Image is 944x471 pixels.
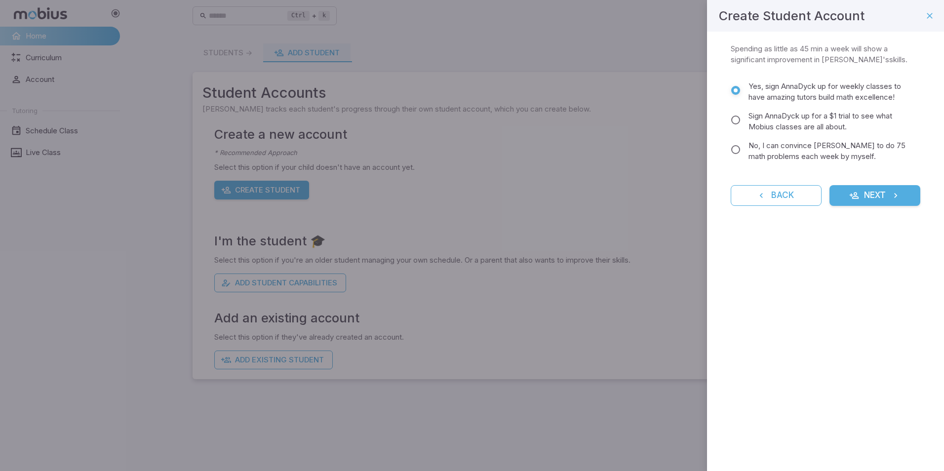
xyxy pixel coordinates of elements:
button: Back [731,185,822,206]
div: commitment [731,81,920,166]
button: Next [829,185,920,206]
span: Sign AnnaDyck up for a $1 trial to see what Mobius classes are all about. [748,111,912,132]
p: Spending as little as 45 min a week will show a significant improvement in [PERSON_NAME]'s skills. [731,43,920,65]
span: Yes, sign AnnaDyck up for weekly classes to have amazing tutors build math excellence! [748,81,912,103]
h4: Create Student Account [719,6,865,26]
span: No, I can convince [PERSON_NAME] to do 75 math problems each week by myself. [748,140,912,162]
